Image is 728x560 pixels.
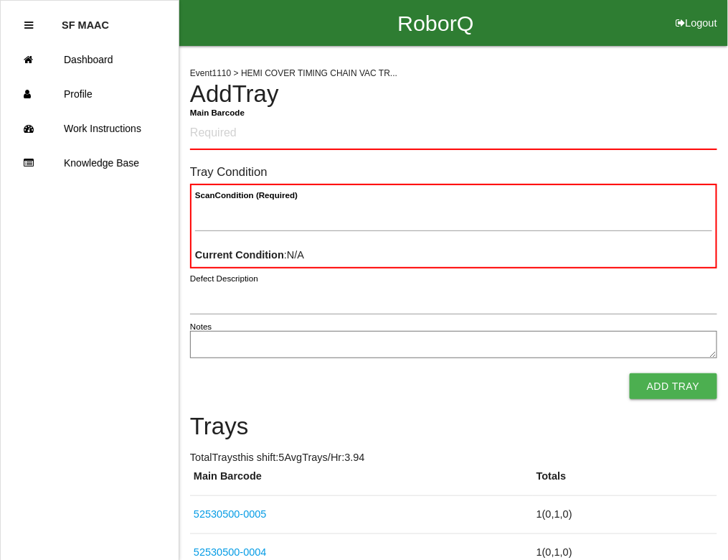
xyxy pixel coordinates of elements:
[533,496,717,534] td: 1 ( 0 , 1 , 0 )
[195,249,284,261] b: Current Condition
[190,117,717,150] input: Required
[190,273,258,285] label: Defect Description
[190,414,717,439] h4: Trays
[630,373,718,399] button: Add Tray
[24,8,33,42] div: Close
[190,321,212,333] label: Notes
[190,108,245,118] b: Main Barcode
[1,146,179,180] a: Knowledge Base
[194,546,267,558] a: 52530500-0004
[195,249,304,261] span: : N/A
[190,469,533,495] th: Main Barcode
[190,81,717,107] h4: Add Tray
[1,111,179,146] a: Work Instructions
[195,190,298,200] b: Scan Condition (Required)
[190,68,397,78] span: Event 1110 > HEMI COVER TIMING CHAIN VAC TR...
[1,77,179,111] a: Profile
[190,166,717,179] h6: Tray Condition
[190,450,717,466] p: Total Trays this shift: 5 Avg Trays /Hr: 3.94
[194,508,267,520] a: 52530500-0005
[62,8,109,31] p: SF MAAC
[1,42,179,77] a: Dashboard
[533,469,717,495] th: Totals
